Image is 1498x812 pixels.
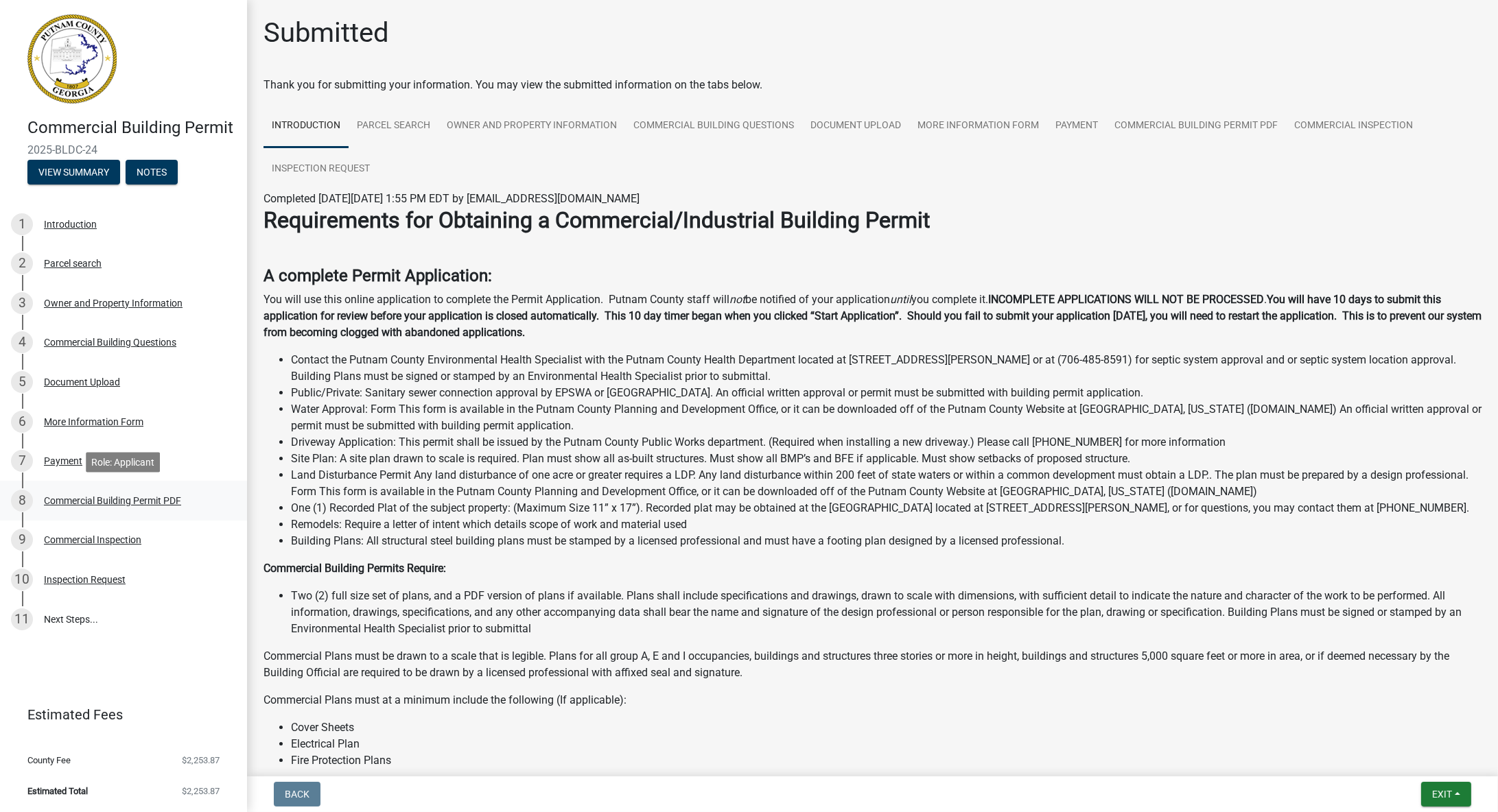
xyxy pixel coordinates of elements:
[909,104,1047,148] a: More Information Form
[291,752,1482,769] li: Fire Protection Plans
[11,569,33,590] div: 10
[274,782,320,807] button: Back
[27,118,236,138] h4: Commercial Building Permit
[988,293,1264,306] strong: INCOMPLETE APPLICATIONS WILL NOT BE PROCESSED
[44,496,181,505] div: Commercial Building Permit PDF
[890,293,911,306] i: until
[11,701,225,728] a: Estimated Fees
[182,756,220,765] span: $2,253.87
[27,160,120,184] button: View Summary
[729,293,745,306] i: not
[44,575,126,584] div: Inspection Request
[291,516,1482,533] li: Remodels: Require a letter of intent which details scope of work and material used
[126,167,178,178] wm-modal-confirm: Notes
[625,104,802,148] a: Commercial Building Questions
[291,352,1482,385] li: Contact the Putnam County Environmental Health Specialist with the Putnam County Health Departmen...
[291,500,1482,516] li: One (1) Recorded Plat of the subject property: (Maximum Size 11” x 17”). Recorded plat may be obt...
[291,434,1482,451] li: Driveway Application: This permit shall be issued by the Putnam County Public Works department. (...
[44,456,82,466] div: Payment
[285,789,309,800] span: Back
[264,207,930,233] strong: Requirements for Obtaining a Commercial/Industrial Building Permit
[44,259,102,268] div: Parcel search
[264,692,1482,708] p: Commercial Plans must at a minimum include the following (If applicable):
[27,756,71,765] span: County Fee
[1106,104,1286,148] a: Commercial Building Permit PDF
[264,77,1482,93] div: Thank you for submitting your information. You may view the submitted information on the tabs below.
[44,417,143,427] div: More Information Form
[27,143,220,156] span: 2025-BLDC-24
[291,719,1482,736] li: Cover Sheets
[11,450,33,472] div: 7
[264,192,640,205] span: Completed [DATE][DATE] 1:55 PM EDT by [EMAIL_ADDRESS][DOMAIN_NAME]
[11,292,33,314] div: 3
[1421,782,1471,807] button: Exit
[126,160,178,184] button: Notes
[264,562,446,575] strong: Commercial Building Permits Require:
[44,377,120,387] div: Document Upload
[1286,104,1421,148] a: Commercial Inspection
[11,411,33,433] div: 6
[11,371,33,393] div: 5
[291,385,1482,401] li: Public/Private: Sanitary sewer connection approval by EPSWA or [GEOGRAPHIC_DATA]. An official wri...
[264,16,389,49] h1: Submitted
[1047,104,1106,148] a: Payment
[264,147,378,191] a: Inspection Request
[291,769,1482,785] li: Site Plan
[27,787,88,796] span: Estimated Total
[11,252,33,274] div: 2
[11,608,33,630] div: 11
[27,14,117,104] img: Putnam County, Georgia
[11,490,33,512] div: 8
[44,535,141,545] div: Commercial Inspection
[264,104,349,148] a: Introduction
[264,266,492,285] strong: A complete Permit Application:
[264,293,1482,339] strong: You will have 10 days to submit this application for review before your application is closed aut...
[11,213,33,235] div: 1
[291,588,1482,637] li: Two (2) full size set of plans, and a PDF version of plans if available. Plans shall include spec...
[291,736,1482,752] li: Electrical Plan
[291,533,1482,549] li: Building Plans: All structural steel building plans must be stamped by a licensed professional an...
[44,337,176,347] div: Commercial Building Questions
[264,648,1482,681] p: Commercial Plans must be drawn to a scale that is legible. Plans for all group A, E and I occupan...
[86,452,160,472] div: Role: Applicant
[291,401,1482,434] li: Water Approval: Form This form is available in the Putnam County Planning and Development Office,...
[438,104,625,148] a: Owner and Property Information
[291,467,1482,500] li: Land Disturbance Permit Any land disturbance of one acre or greater requires a LDP. Any land dist...
[264,291,1482,341] p: You will use this online application to complete the Permit Application. Putnam County staff will...
[27,167,120,178] wm-modal-confirm: Summary
[11,529,33,551] div: 9
[349,104,438,148] a: Parcel search
[11,331,33,353] div: 4
[291,451,1482,467] li: Site Plan: A site plan drawn to scale is required. Plan must show all as-built structures. Must s...
[182,787,220,796] span: $2,253.87
[1432,789,1452,800] span: Exit
[44,298,183,308] div: Owner and Property Information
[44,219,97,229] div: Introduction
[802,104,909,148] a: Document Upload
